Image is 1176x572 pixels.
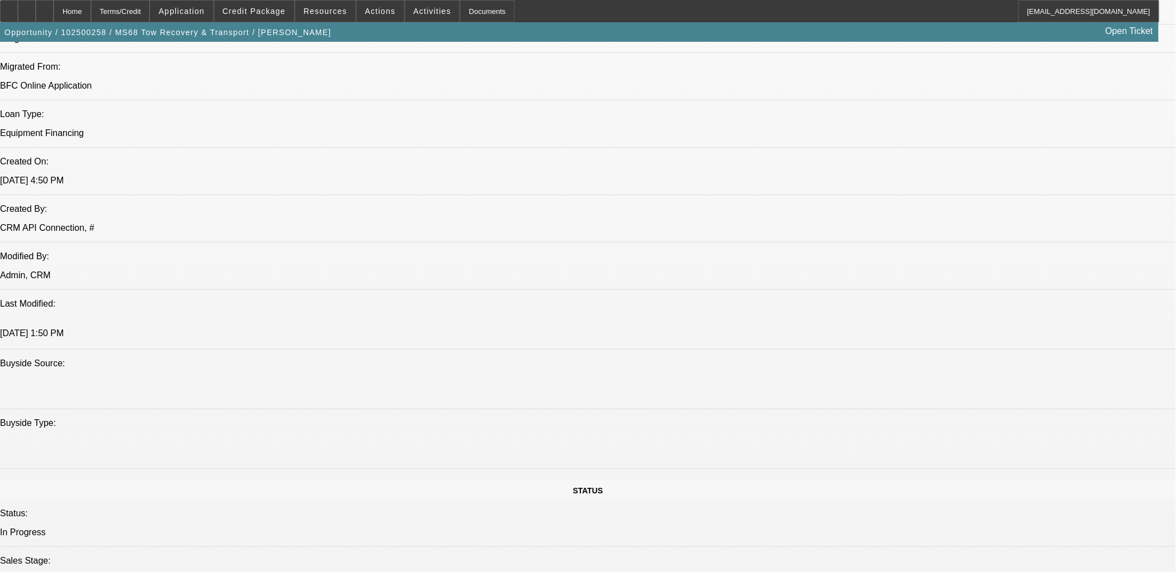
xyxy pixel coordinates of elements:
span: Credit Package [223,7,286,16]
button: Actions [357,1,404,22]
span: Opportunity / 102500258 / MS68 Tow Recovery & Transport / [PERSON_NAME] [4,28,332,37]
span: STATUS [573,486,603,495]
span: Resources [304,7,347,16]
button: Activities [405,1,460,22]
span: Application [159,7,204,16]
button: Resources [295,1,356,22]
span: Actions [365,7,396,16]
button: Credit Package [214,1,294,22]
button: Application [150,1,213,22]
span: Activities [414,7,452,16]
a: Open Ticket [1101,22,1158,41]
